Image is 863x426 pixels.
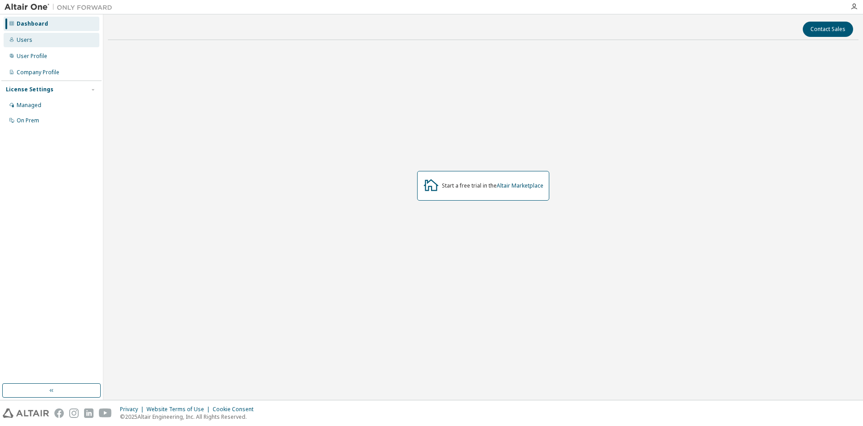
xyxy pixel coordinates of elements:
[17,69,59,76] div: Company Profile
[4,3,117,12] img: Altair One
[17,53,47,60] div: User Profile
[803,22,853,37] button: Contact Sales
[442,182,543,189] div: Start a free trial in the
[99,408,112,418] img: youtube.svg
[17,117,39,124] div: On Prem
[6,86,53,93] div: License Settings
[147,406,213,413] div: Website Terms of Use
[17,36,32,44] div: Users
[17,102,41,109] div: Managed
[69,408,79,418] img: instagram.svg
[84,408,93,418] img: linkedin.svg
[497,182,543,189] a: Altair Marketplace
[3,408,49,418] img: altair_logo.svg
[120,413,259,421] p: © 2025 Altair Engineering, Inc. All Rights Reserved.
[54,408,64,418] img: facebook.svg
[213,406,259,413] div: Cookie Consent
[17,20,48,27] div: Dashboard
[120,406,147,413] div: Privacy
